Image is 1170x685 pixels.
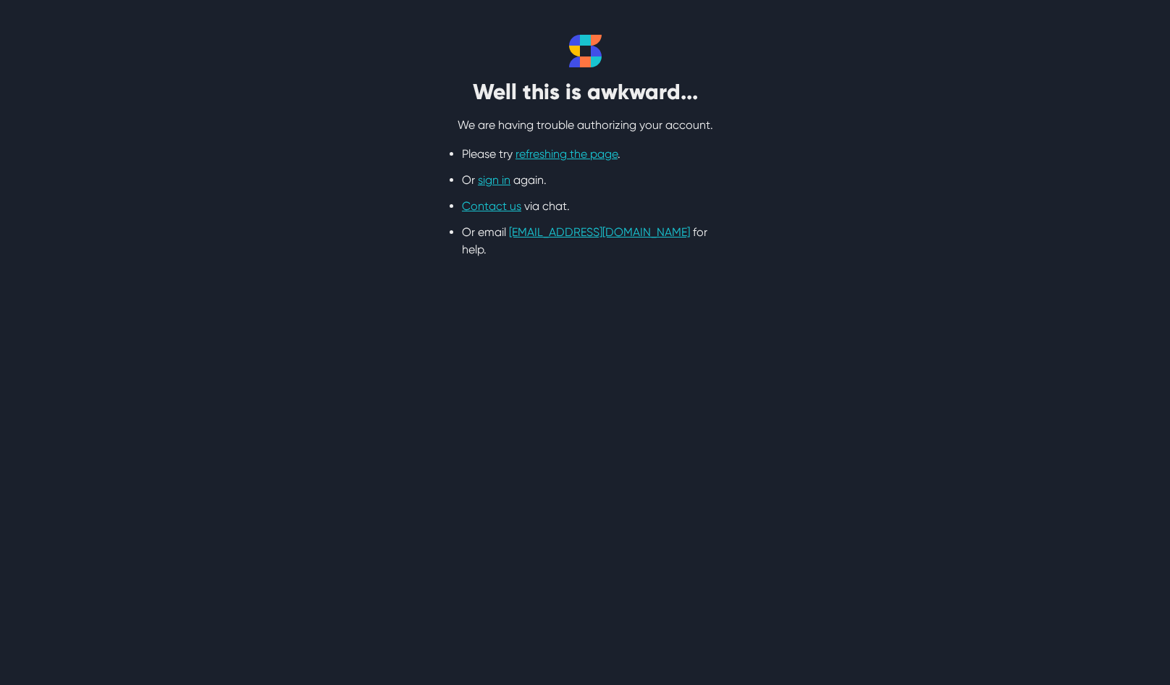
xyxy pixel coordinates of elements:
h2: Well this is awkward... [404,79,766,105]
li: Please try . [462,146,708,163]
a: sign in [478,173,510,187]
a: refreshing the page [515,147,618,161]
a: Contact us [462,199,521,213]
li: Or email for help. [462,224,708,259]
p: We are having trouble authorizing your account. [404,117,766,134]
a: [EMAIL_ADDRESS][DOMAIN_NAME] [509,225,690,239]
li: Or again. [462,172,708,189]
li: via chat. [462,198,708,215]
